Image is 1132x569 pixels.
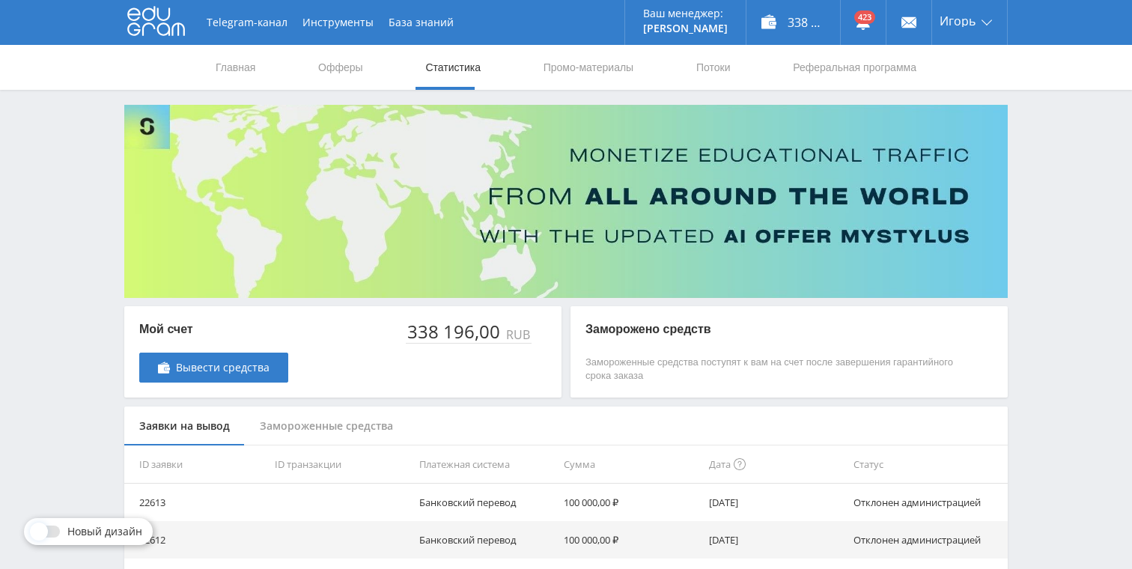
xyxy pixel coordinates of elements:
th: Платежная система [413,445,558,484]
a: Офферы [317,45,365,90]
th: Статус [848,445,1008,484]
a: Реферальная программа [791,45,918,90]
p: Мой счет [139,321,288,338]
a: Потоки [695,45,732,90]
td: Отклонен администрацией [848,484,1008,521]
p: [PERSON_NAME] [643,22,728,34]
img: Banner [124,105,1008,298]
td: 100 000,00 ₽ [558,521,702,559]
div: 338 196,00 [406,321,503,342]
td: Банковский перевод [413,521,558,559]
a: Вывести средства [139,353,288,383]
th: Сумма [558,445,702,484]
a: Промо-материалы [542,45,635,90]
td: Отклонен администрацией [848,521,1008,559]
td: [DATE] [703,521,848,559]
td: [DATE] [703,484,848,521]
td: 22613 [124,484,269,521]
td: 100 000,00 ₽ [558,484,702,521]
th: ID заявки [124,445,269,484]
div: RUB [503,328,532,341]
div: Замороженные средства [245,407,408,446]
p: Заморожено средств [585,321,963,338]
span: Новый дизайн [67,526,142,538]
td: 22612 [124,521,269,559]
a: Главная [214,45,257,90]
a: Статистика [424,45,482,90]
div: Заявки на вывод [124,407,245,446]
td: Банковский перевод [413,484,558,521]
th: ID транзакции [269,445,413,484]
span: Вывести средства [176,362,270,374]
p: Замороженные средства поступят к вам на счет после завершения гарантийного срока заказа [585,356,963,383]
span: Игорь [940,15,976,27]
p: Ваш менеджер: [643,7,728,19]
th: Дата [703,445,848,484]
